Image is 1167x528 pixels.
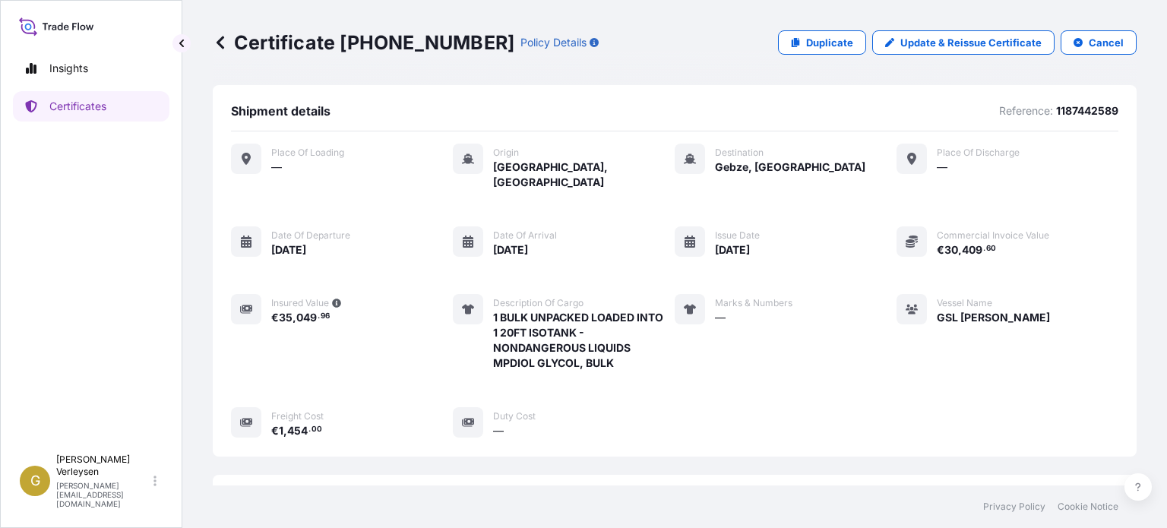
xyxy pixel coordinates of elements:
[1056,103,1118,119] p: 1187442589
[271,147,344,159] span: Place of Loading
[493,297,583,309] span: Description of cargo
[983,501,1045,513] a: Privacy Policy
[937,147,1020,159] span: Place of discharge
[231,103,330,119] span: Shipment details
[806,35,853,50] p: Duplicate
[937,160,947,175] span: —
[213,30,514,55] p: Certificate [PHONE_NUMBER]
[493,423,504,438] span: —
[493,160,675,190] span: [GEOGRAPHIC_DATA], [GEOGRAPHIC_DATA]
[900,35,1042,50] p: Update & Reissue Certificate
[715,242,750,258] span: [DATE]
[318,314,320,319] span: .
[271,410,324,422] span: Freight Cost
[279,425,283,436] span: 1
[296,312,317,323] span: 049
[778,30,866,55] a: Duplicate
[986,246,996,251] span: 60
[872,30,1055,55] a: Update & Reissue Certificate
[937,229,1049,242] span: Commercial Invoice Value
[287,425,308,436] span: 454
[271,242,306,258] span: [DATE]
[279,312,293,323] span: 35
[13,53,169,84] a: Insights
[493,147,519,159] span: Origin
[937,310,1050,325] span: GSL [PERSON_NAME]
[271,312,279,323] span: €
[13,91,169,122] a: Certificates
[293,312,296,323] span: ,
[715,229,760,242] span: Issue Date
[958,245,962,255] span: ,
[962,245,982,255] span: 409
[493,242,528,258] span: [DATE]
[271,160,282,175] span: —
[56,481,150,508] p: [PERSON_NAME][EMAIL_ADDRESS][DOMAIN_NAME]
[312,427,322,432] span: 00
[715,160,865,175] span: Gebze, [GEOGRAPHIC_DATA]
[49,61,88,76] p: Insights
[999,103,1053,119] p: Reference:
[493,310,675,371] span: 1 BULK UNPACKED LOADED INTO 1 20FT ISOTANK - NONDANGEROUS LIQUIDS MPDIOL GLYCOL, BULK
[944,245,958,255] span: 30
[937,245,944,255] span: €
[1061,30,1137,55] button: Cancel
[493,410,536,422] span: Duty Cost
[1058,501,1118,513] a: Cookie Notice
[283,425,287,436] span: ,
[271,297,329,309] span: Insured Value
[321,314,330,319] span: 96
[271,425,279,436] span: €
[56,454,150,478] p: [PERSON_NAME] Verleysen
[49,99,106,114] p: Certificates
[493,229,557,242] span: Date of arrival
[715,310,726,325] span: —
[715,297,792,309] span: Marks & Numbers
[937,297,992,309] span: Vessel Name
[1089,35,1124,50] p: Cancel
[983,246,985,251] span: .
[520,35,587,50] p: Policy Details
[271,229,350,242] span: Date of departure
[308,427,311,432] span: .
[30,473,40,488] span: G
[715,147,764,159] span: Destination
